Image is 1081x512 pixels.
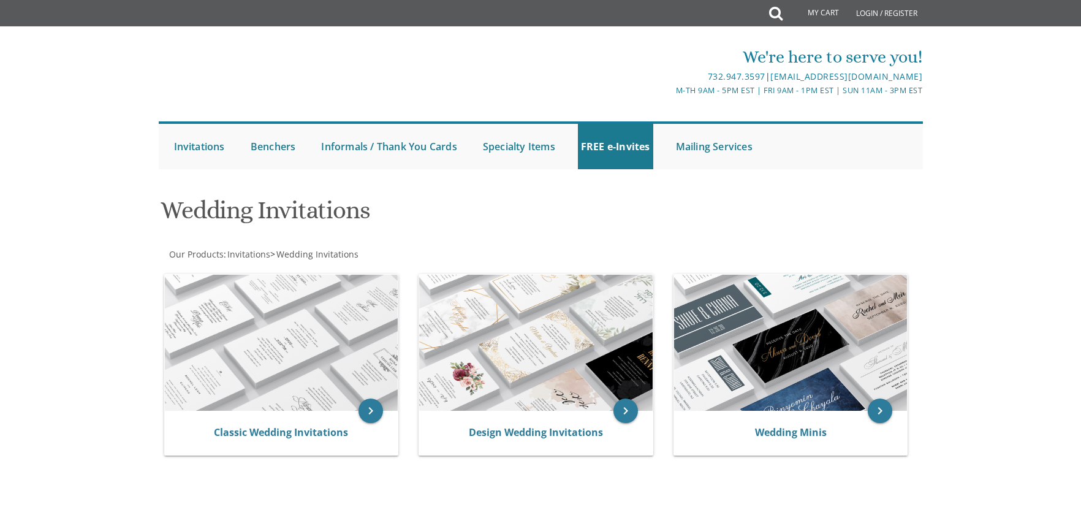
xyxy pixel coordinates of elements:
img: Classic Wedding Invitations [165,275,398,411]
span: > [270,248,358,260]
a: Benchers [248,124,299,169]
a: keyboard_arrow_right [358,399,383,423]
a: keyboard_arrow_right [868,399,892,423]
a: 732.947.3597 [708,71,765,82]
a: Invitations [226,248,270,260]
span: Wedding Invitations [276,248,358,260]
a: Invitations [171,124,228,169]
a: Wedding Minis [755,426,827,439]
a: Informals / Thank You Cards [318,124,460,169]
div: | [414,69,922,84]
div: M-Th 9am - 5pm EST | Fri 9am - 1pm EST | Sun 11am - 3pm EST [414,84,922,97]
img: Wedding Minis [674,275,908,411]
a: Classic Wedding Invitations [214,426,348,439]
a: [EMAIL_ADDRESS][DOMAIN_NAME] [770,71,922,82]
div: We're here to serve you! [414,45,922,69]
img: Design Wedding Invitations [419,275,653,411]
a: Specialty Items [480,124,558,169]
a: Design Wedding Invitations [469,426,603,439]
a: My Cart [781,1,848,26]
a: FREE e-Invites [578,124,653,169]
a: keyboard_arrow_right [613,399,638,423]
span: Invitations [227,248,270,260]
a: Our Products [168,248,224,260]
a: Wedding Invitations [275,248,358,260]
a: Mailing Services [673,124,756,169]
div: : [159,248,541,261]
h1: Wedding Invitations [161,197,661,233]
